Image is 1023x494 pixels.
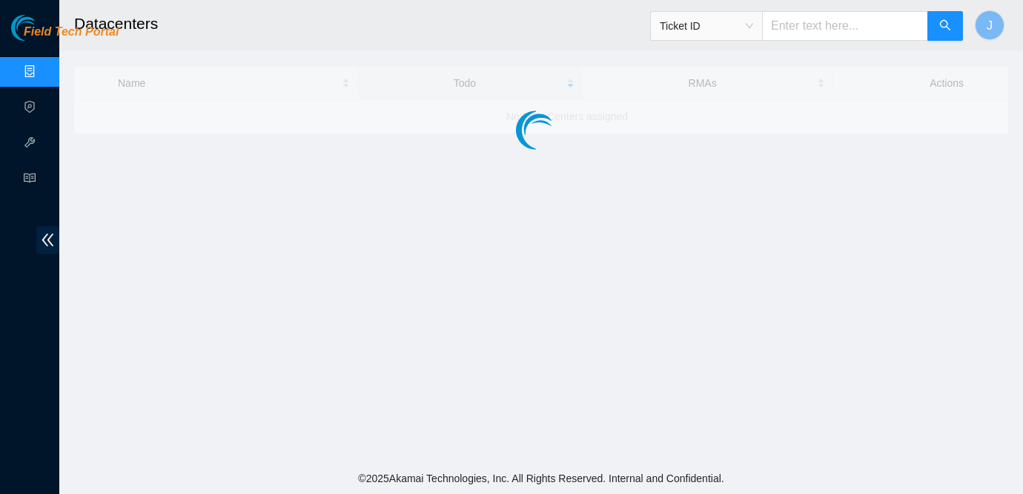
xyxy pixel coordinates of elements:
span: J [987,16,993,35]
input: Enter text here... [762,11,928,41]
span: read [24,165,36,195]
button: J [975,10,1004,40]
span: Field Tech Portal [24,25,119,39]
img: Akamai Technologies [11,15,75,41]
a: Akamai TechnologiesField Tech Portal [11,27,119,46]
span: double-left [36,226,59,254]
span: Ticket ID [660,15,753,37]
button: search [927,11,963,41]
footer: © 2025 Akamai Technologies, Inc. All Rights Reserved. Internal and Confidential. [59,463,1023,494]
span: search [939,19,951,33]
